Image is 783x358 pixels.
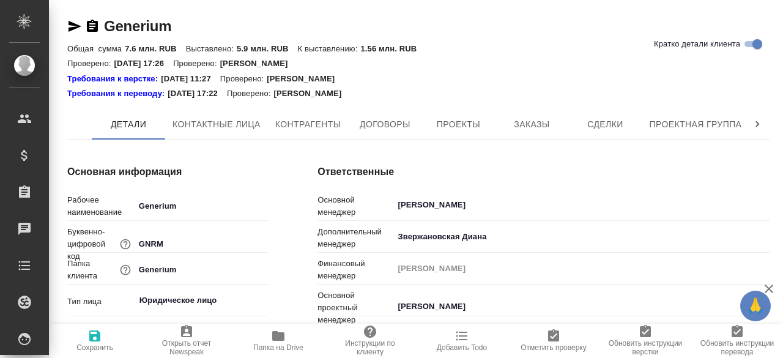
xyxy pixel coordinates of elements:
button: Открыть отчет Newspeak [141,324,232,358]
p: Проверено: [67,59,114,68]
span: Договоры [355,117,414,132]
button: Open [262,299,264,302]
span: Проекты [429,117,488,132]
div: Нажми, чтобы открыть папку с инструкцией [67,73,161,85]
span: Папка на Drive [253,343,303,352]
a: Generium [104,18,171,34]
span: Проектная группа [649,117,741,132]
p: [PERSON_NAME] [220,59,297,68]
p: Общая сумма [67,44,125,53]
p: [DATE] 17:26 [114,59,174,68]
span: Кратко детали клиента [654,38,740,50]
span: Контактные лица [173,117,261,132]
p: 1.56 млн. RUB [360,44,426,53]
span: Контрагенты [275,117,341,132]
p: [PERSON_NAME] [273,88,351,100]
p: К выставлению: [297,44,360,53]
span: Добавить Todo [437,343,487,352]
button: Обновить инструкции верстки [599,324,691,358]
button: Отметить проверку [508,324,599,358]
span: Инструкции по клиенту [332,339,409,356]
span: 🙏 [745,293,766,319]
p: Буквенно-цифровой код [67,226,117,263]
p: 7.6 млн. RUB [125,44,185,53]
p: Финансовый менеджер [317,258,393,282]
p: [PERSON_NAME] [267,73,344,85]
span: Обновить инструкции перевода [699,339,776,356]
button: Добавить Todo [416,324,508,358]
button: Обновить инструкции перевода [691,324,783,358]
span: Открыть отчет Newspeak [148,339,225,356]
button: Open [763,236,765,238]
p: Проверено: [220,73,267,85]
span: Детали [99,117,158,132]
p: Основной проектный менеджер [317,289,393,326]
button: 🙏 [740,291,771,321]
p: Тип лица [67,296,135,308]
input: ✎ Введи что-нибудь [135,235,269,253]
p: [DATE] 17:22 [168,88,227,100]
span: Сохранить [76,343,113,352]
button: Скопировать ссылку [85,19,100,34]
a: Требования к верстке: [67,73,161,85]
button: Скопировать ссылку для ЯМессенджера [67,19,82,34]
button: Сохранить [49,324,141,358]
p: Проверено: [227,88,274,100]
span: Обновить инструкции верстки [607,339,684,356]
span: Отметить проверку [521,343,586,352]
button: Инструкции по клиенту [324,324,416,358]
a: Требования к переводу: [67,88,168,100]
p: Проверено: [173,59,220,68]
p: 5.9 млн. RUB [237,44,297,53]
button: Нужен для формирования номера заказа/сделки [117,236,133,252]
button: Папка на Drive [232,324,324,358]
p: Рабочее наименование [67,194,135,218]
span: Заказы [502,117,561,132]
span: Сделки [576,117,634,132]
div: Нажми, чтобы открыть папку с инструкцией [67,88,168,100]
input: ✎ Введи что-нибудь [135,261,269,278]
p: Выставлено: [186,44,237,53]
button: Название для папки на drive. Если его не заполнить, мы не сможем создать папку для клиента [117,262,133,278]
p: Дополнительный менеджер [317,226,393,250]
h4: Ответственные [317,165,770,179]
button: Open [763,204,765,206]
p: Доп. проектный менеджер [317,321,393,346]
p: Основной менеджер [317,194,393,218]
p: Папка клиента [67,258,117,282]
h4: Основная информация [67,165,269,179]
input: ✎ Введи что-нибудь [135,197,269,215]
p: [DATE] 11:27 [161,73,220,85]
